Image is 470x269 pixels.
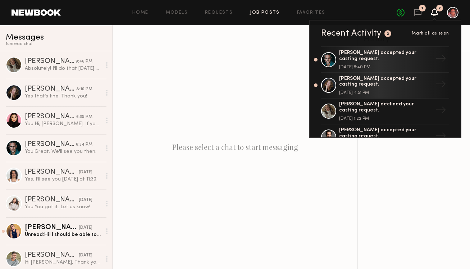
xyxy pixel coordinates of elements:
a: [PERSON_NAME] declined your casting request.[DATE] 1:22 PM→ [321,99,449,124]
div: You: Great. We'll see you then. [25,148,101,155]
div: [PERSON_NAME] [25,58,76,65]
div: [PERSON_NAME] [25,196,79,204]
div: Unread: Hi! I should be able to make that. Probably around 1pm. Just so I know, what is the plann... [25,231,101,238]
div: Absolutely! I’ll do that [DATE] and thank you. Have a nice evening. [25,65,101,72]
div: 2 [387,32,389,36]
a: Requests [205,10,233,15]
div: 8:10 PM [76,86,92,93]
span: Messages [6,33,44,42]
div: Yes. I’ll see you [DATE] at 11:30. [25,176,101,183]
div: 9:46 PM [76,58,92,65]
div: [DATE] 1:22 PM [339,117,433,121]
a: Favorites [297,10,325,15]
a: Job Posts [250,10,280,15]
div: [PERSON_NAME] declined your casting request. [339,101,433,114]
div: You: You got it. Let us know! [25,204,101,210]
div: [PERSON_NAME] [25,113,76,120]
div: → [433,128,449,146]
a: 1 [414,8,422,17]
div: [PERSON_NAME] accepted your casting request. [339,50,433,62]
div: [DATE] [79,252,92,259]
div: [DATE] [79,224,92,231]
a: [PERSON_NAME] accepted your casting request.[DATE] 4:51 PM→ [321,73,449,99]
a: [PERSON_NAME] accepted your casting request.→ [321,124,449,150]
div: [DATE] 5:40 PM [339,65,433,69]
div: [PERSON_NAME] [25,224,79,231]
div: [PERSON_NAME] [25,252,79,259]
div: → [433,102,449,120]
div: Hi [PERSON_NAME], Thank you, it looks like a great casting for me. I’m in [GEOGRAPHIC_DATA][PERSO... [25,259,101,266]
a: Models [166,10,188,15]
div: [PERSON_NAME] accepted your casting request. [339,76,433,88]
span: Mark all as seen [412,31,449,36]
div: → [433,50,449,69]
div: You: Hi, [PERSON_NAME]. If you'd like, send us a video of you with your current hair from a few d... [25,120,101,127]
div: [DATE] [79,169,92,176]
div: [PERSON_NAME] [25,169,79,176]
a: [PERSON_NAME] accepted your casting request.[DATE] 5:40 PM→ [321,46,449,73]
div: [PERSON_NAME] [25,141,76,148]
div: [DATE] [79,197,92,204]
div: 6:35 PM [76,114,92,120]
div: → [433,76,449,95]
div: [PERSON_NAME] [25,86,76,93]
a: Home [132,10,149,15]
div: [DATE] 4:51 PM [339,91,433,95]
div: 6:34 PM [76,141,92,148]
div: Please select a chat to start messaging [113,25,357,269]
div: [PERSON_NAME] accepted your casting request. [339,127,433,140]
div: 1 [421,6,423,10]
div: 2 [438,6,441,10]
div: Recent Activity [321,29,382,38]
div: Yes that’s fine. Thank you! [25,93,101,100]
